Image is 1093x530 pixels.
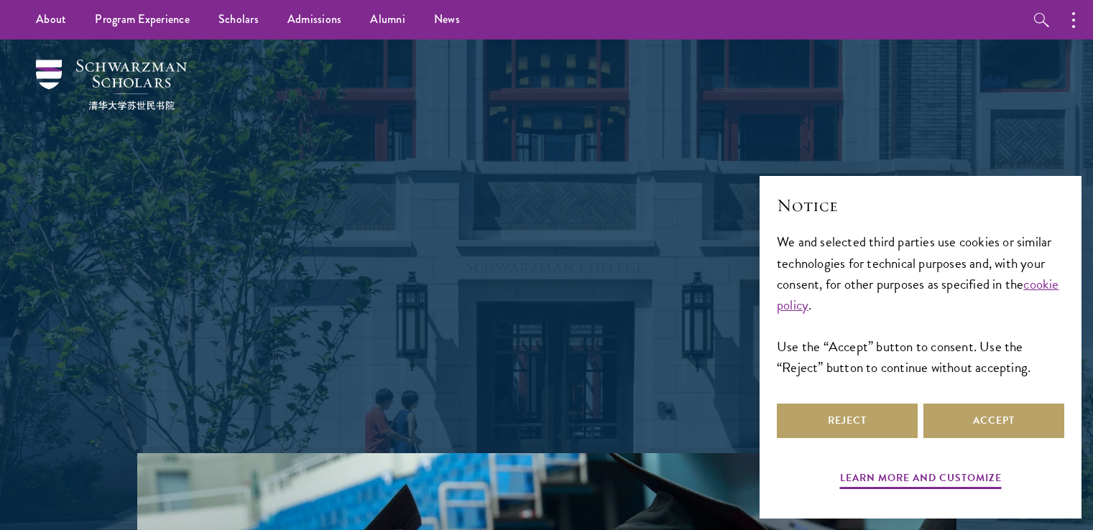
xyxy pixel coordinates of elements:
button: Accept [923,404,1064,438]
button: Learn more and customize [840,469,1002,491]
div: We and selected third parties use cookies or similar technologies for technical purposes and, wit... [777,231,1064,377]
button: Reject [777,404,918,438]
img: Schwarzman Scholars [36,60,187,110]
a: cookie policy [777,274,1059,315]
h2: Notice [777,193,1064,218]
